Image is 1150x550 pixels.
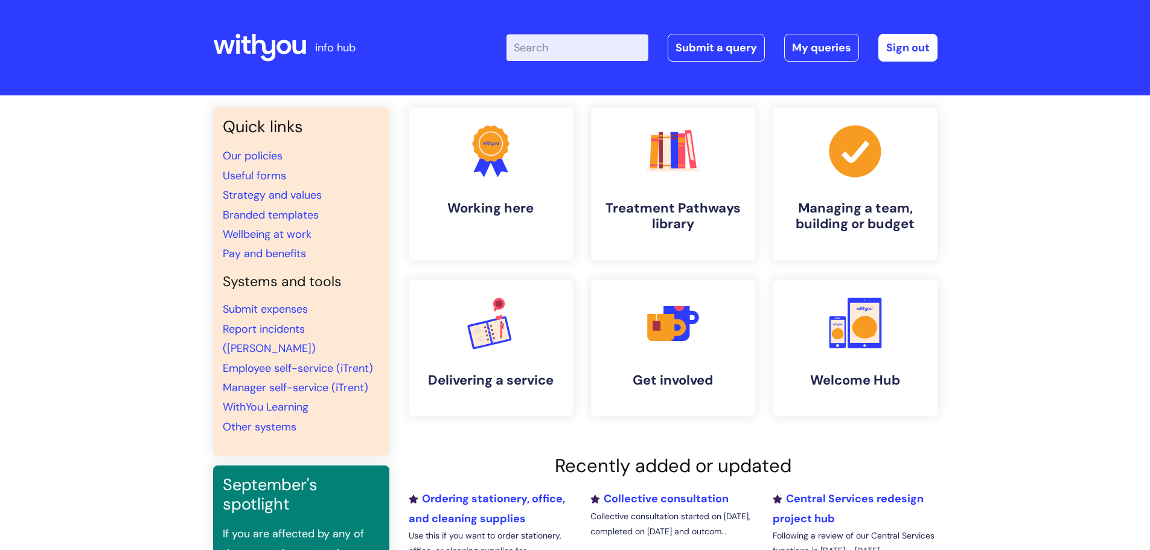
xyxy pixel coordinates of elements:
[223,273,380,290] h4: Systems and tools
[409,280,573,416] a: Delivering a service
[418,373,563,388] h4: Delivering a service
[223,168,286,183] a: Useful forms
[773,107,938,260] a: Managing a team, building or budget
[418,200,563,216] h4: Working here
[223,322,316,356] a: Report incidents ([PERSON_NAME])
[223,361,373,376] a: Employee self-service (iTrent)
[783,373,928,388] h4: Welcome Hub
[591,107,755,260] a: Treatment Pathways library
[784,34,859,62] a: My queries
[223,227,311,241] a: Wellbeing at work
[223,149,283,163] a: Our policies
[223,117,380,136] h3: Quick links
[601,373,746,388] h4: Get involved
[590,491,729,506] a: Collective consultation
[223,420,296,434] a: Other systems
[223,475,380,514] h3: September's spotlight
[591,280,755,416] a: Get involved
[223,302,308,316] a: Submit expenses
[506,34,648,61] input: Search
[315,38,356,57] p: info hub
[409,107,573,260] a: Working here
[223,400,308,414] a: WithYou Learning
[409,491,565,525] a: Ordering stationery, office, and cleaning supplies
[409,455,938,477] h2: Recently added or updated
[223,246,306,261] a: Pay and benefits
[223,188,322,202] a: Strategy and values
[601,200,746,232] h4: Treatment Pathways library
[223,208,319,222] a: Branded templates
[878,34,938,62] a: Sign out
[773,491,924,525] a: Central Services redesign project hub
[590,509,755,539] p: Collective consultation started on [DATE], completed on [DATE] and outcom...
[773,280,938,416] a: Welcome Hub
[223,380,368,395] a: Manager self-service (iTrent)
[668,34,765,62] a: Submit a query
[506,34,938,62] div: | -
[783,200,928,232] h4: Managing a team, building or budget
